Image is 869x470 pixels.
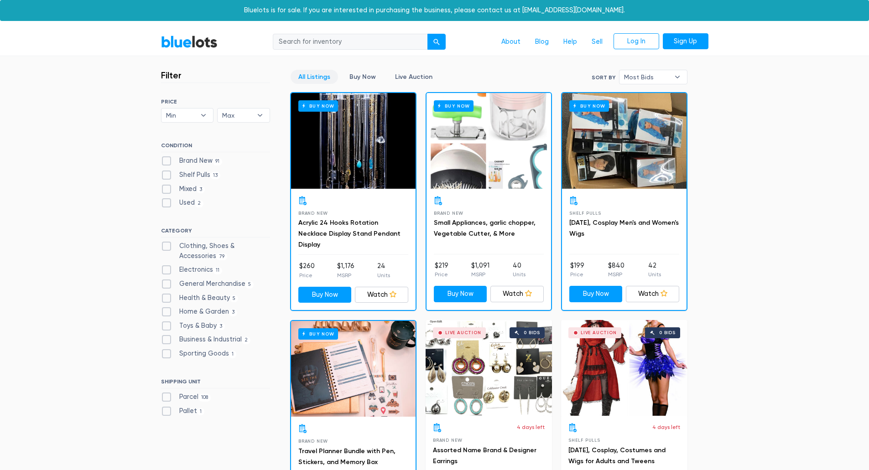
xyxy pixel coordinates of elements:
[659,331,676,335] div: 0 bids
[198,394,211,401] span: 108
[161,184,205,194] label: Mixed
[624,70,670,84] span: Most Bids
[569,100,609,112] h6: Buy Now
[584,33,610,51] a: Sell
[161,307,238,317] label: Home & Garden
[648,270,661,279] p: Units
[291,70,338,84] a: All Listings
[230,295,239,302] span: 5
[387,70,440,84] a: Live Auction
[569,286,623,302] a: Buy Now
[161,227,270,238] h6: CATEGORY
[242,337,251,344] span: 2
[161,170,221,180] label: Shelf Pulls
[161,321,225,331] label: Toys & Baby
[161,279,254,289] label: General Merchandise
[161,241,270,261] label: Clothing, Shoes & Accessories
[195,200,204,207] span: 2
[513,261,526,279] li: 40
[161,70,182,81] h3: Filter
[556,33,584,51] a: Help
[528,33,556,51] a: Blog
[377,261,390,279] li: 24
[161,98,270,105] h6: PRICE
[337,271,354,279] p: MSRP
[471,270,489,279] p: MSRP
[561,320,687,416] a: Live Auction 0 bids
[337,261,354,279] li: $1,176
[433,446,536,465] a: Assorted Name Brand & Designer Earrings
[299,261,315,279] li: $260
[298,100,338,112] h6: Buy Now
[377,271,390,279] p: Units
[299,271,315,279] p: Price
[216,253,228,260] span: 79
[614,33,659,50] a: Log In
[161,378,270,388] h6: SHIPPING UNIT
[490,286,544,302] a: Watch
[652,423,680,431] p: 4 days left
[161,349,237,359] label: Sporting Goods
[427,93,551,189] a: Buy Now
[434,286,487,302] a: Buy Now
[494,33,528,51] a: About
[161,392,211,402] label: Parcel
[570,270,584,279] p: Price
[568,438,600,443] span: Shelf Pulls
[213,267,223,274] span: 11
[161,198,204,208] label: Used
[524,331,540,335] div: 0 bids
[197,186,205,193] span: 3
[663,33,708,50] a: Sign Up
[569,219,679,238] a: [DATE], Cosplay Men's and Women's Wigs
[161,293,239,303] label: Health & Beauty
[648,261,661,279] li: 42
[568,446,666,465] a: [DATE], Cosplay, Costumes and Wigs for Adults and Tweens
[471,261,489,279] li: $1,091
[217,323,225,330] span: 3
[194,108,213,122] b: ▾
[229,309,238,316] span: 3
[213,158,223,165] span: 91
[298,287,352,303] a: Buy Now
[562,93,687,189] a: Buy Now
[435,261,448,279] li: $219
[298,211,328,216] span: Brand New
[434,211,463,216] span: Brand New
[298,447,395,466] a: Travel Planner Bundle with Pen, Stickers, and Memory Box
[161,156,223,166] label: Brand New
[161,142,270,152] h6: CONDITION
[570,261,584,279] li: $199
[166,108,196,122] span: Min
[161,406,205,416] label: Pallet
[445,331,481,335] div: Live Auction
[434,219,536,238] a: Small Appliances, garlic chopper, Vegetable Cutter, & More
[291,93,416,189] a: Buy Now
[435,270,448,279] p: Price
[250,108,270,122] b: ▾
[245,281,254,288] span: 5
[513,270,526,279] p: Units
[592,73,615,82] label: Sort By
[426,320,552,416] a: Live Auction 0 bids
[581,331,617,335] div: Live Auction
[298,219,401,248] a: Acrylic 24 Hooks Rotation Necklace Display Stand Pendant Display
[342,70,384,84] a: Buy Now
[298,439,328,444] span: Brand New
[298,328,338,340] h6: Buy Now
[222,108,252,122] span: Max
[161,35,218,48] a: BlueLots
[608,270,624,279] p: MSRP
[608,261,624,279] li: $840
[626,286,679,302] a: Watch
[355,287,408,303] a: Watch
[433,438,463,443] span: Brand New
[569,211,601,216] span: Shelf Pulls
[668,70,687,84] b: ▾
[517,423,545,431] p: 4 days left
[434,100,474,112] h6: Buy Now
[197,408,205,415] span: 1
[161,265,223,275] label: Electronics
[291,321,416,417] a: Buy Now
[273,34,428,50] input: Search for inventory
